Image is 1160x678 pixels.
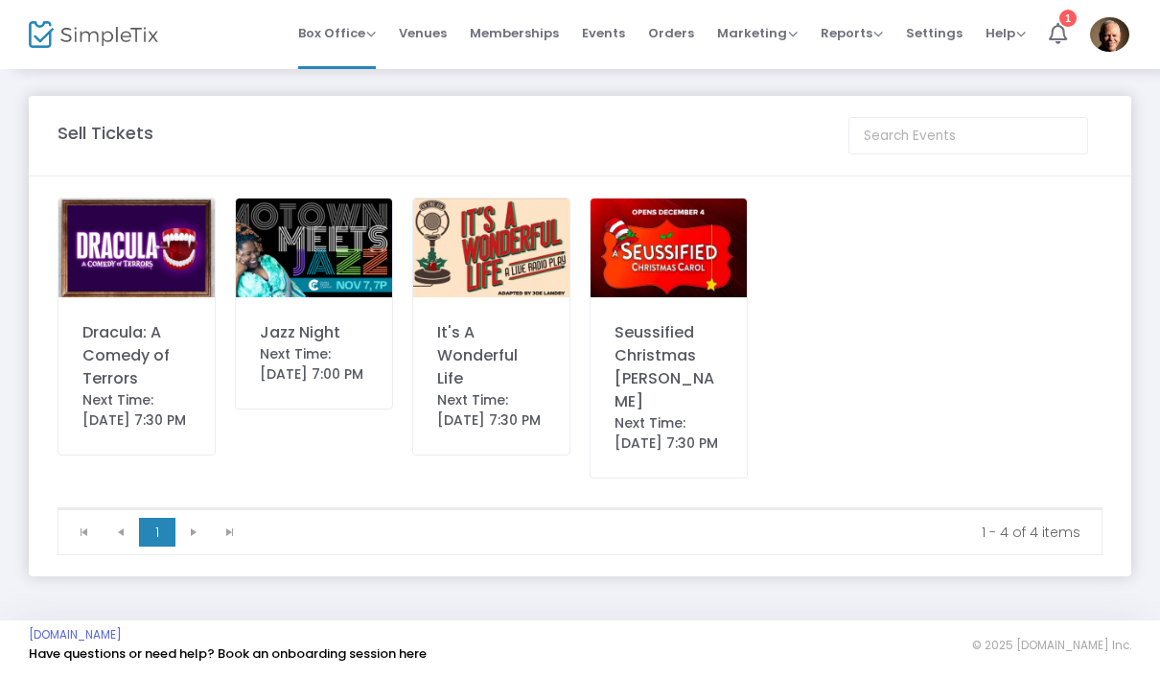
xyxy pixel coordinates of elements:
[615,321,723,413] div: Seussified Christmas [PERSON_NAME]
[82,390,191,431] div: Next Time: [DATE] 7:30 PM
[615,413,723,454] div: Next Time: [DATE] 7:30 PM
[260,321,368,344] div: Jazz Night
[260,344,368,385] div: Next Time: [DATE] 7:00 PM
[437,321,545,390] div: It's A Wonderful Life
[648,9,694,58] span: Orders
[986,24,1026,42] span: Help
[29,644,427,663] a: Have questions or need help? Book an onboarding session here
[972,638,1131,653] span: © 2025 [DOMAIN_NAME] Inc.
[470,9,559,58] span: Memberships
[848,117,1088,154] input: Search Events
[413,199,569,297] img: 638914806454820107IMG0205.jpeg
[821,24,883,42] span: Reports
[82,321,191,390] div: Dracula: A Comedy of Terrors
[906,9,963,58] span: Settings
[399,9,447,58] span: Venues
[1059,10,1077,27] div: 1
[262,523,1080,542] kendo-pager-info: 1 - 4 of 4 items
[298,24,376,42] span: Box Office
[591,199,747,297] img: IMG0031.jpeg
[58,199,215,297] img: IMG8342.jpeg
[139,518,175,547] span: Page 1
[236,199,392,297] img: 638927006381197525IMG0803.png
[717,24,798,42] span: Marketing
[582,9,625,58] span: Events
[29,627,122,643] a: [DOMAIN_NAME]
[58,120,153,146] m-panel-title: Sell Tickets
[437,390,545,431] div: Next Time: [DATE] 7:30 PM
[58,508,1102,509] div: Data table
